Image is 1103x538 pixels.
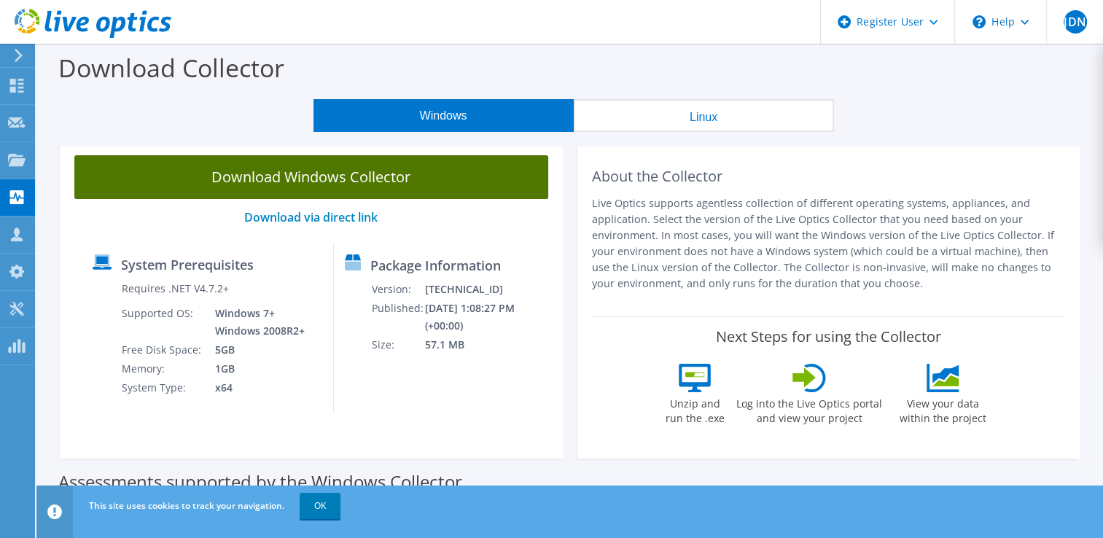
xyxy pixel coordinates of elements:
[574,99,834,132] button: Linux
[424,335,556,354] td: 57.1 MB
[121,304,204,340] td: Supported OS:
[973,15,986,28] svg: \n
[661,392,728,426] label: Unzip and run the .exe
[121,340,204,359] td: Free Disk Space:
[313,99,574,132] button: Windows
[592,195,1066,292] p: Live Optics supports agentless collection of different operating systems, appliances, and applica...
[300,493,340,519] a: OK
[592,168,1066,185] h2: About the Collector
[736,392,883,426] label: Log into the Live Optics portal and view your project
[204,340,308,359] td: 5GB
[204,378,308,397] td: x64
[204,304,308,340] td: Windows 7+ Windows 2008R2+
[244,209,378,225] a: Download via direct link
[121,359,204,378] td: Memory:
[424,280,556,299] td: [TECHNICAL_ID]
[121,378,204,397] td: System Type:
[370,258,501,273] label: Package Information
[371,280,424,299] td: Version:
[204,359,308,378] td: 1GB
[1064,10,1087,34] span: JDN
[716,328,941,346] label: Next Steps for using the Collector
[121,257,254,272] label: System Prerequisites
[122,281,229,296] label: Requires .NET V4.7.2+
[89,499,284,512] span: This site uses cookies to track your navigation.
[58,51,284,85] label: Download Collector
[371,299,424,335] td: Published:
[58,475,462,489] label: Assessments supported by the Windows Collector
[74,155,548,199] a: Download Windows Collector
[424,299,556,335] td: [DATE] 1:08:27 PM (+00:00)
[890,392,995,426] label: View your data within the project
[371,335,424,354] td: Size:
